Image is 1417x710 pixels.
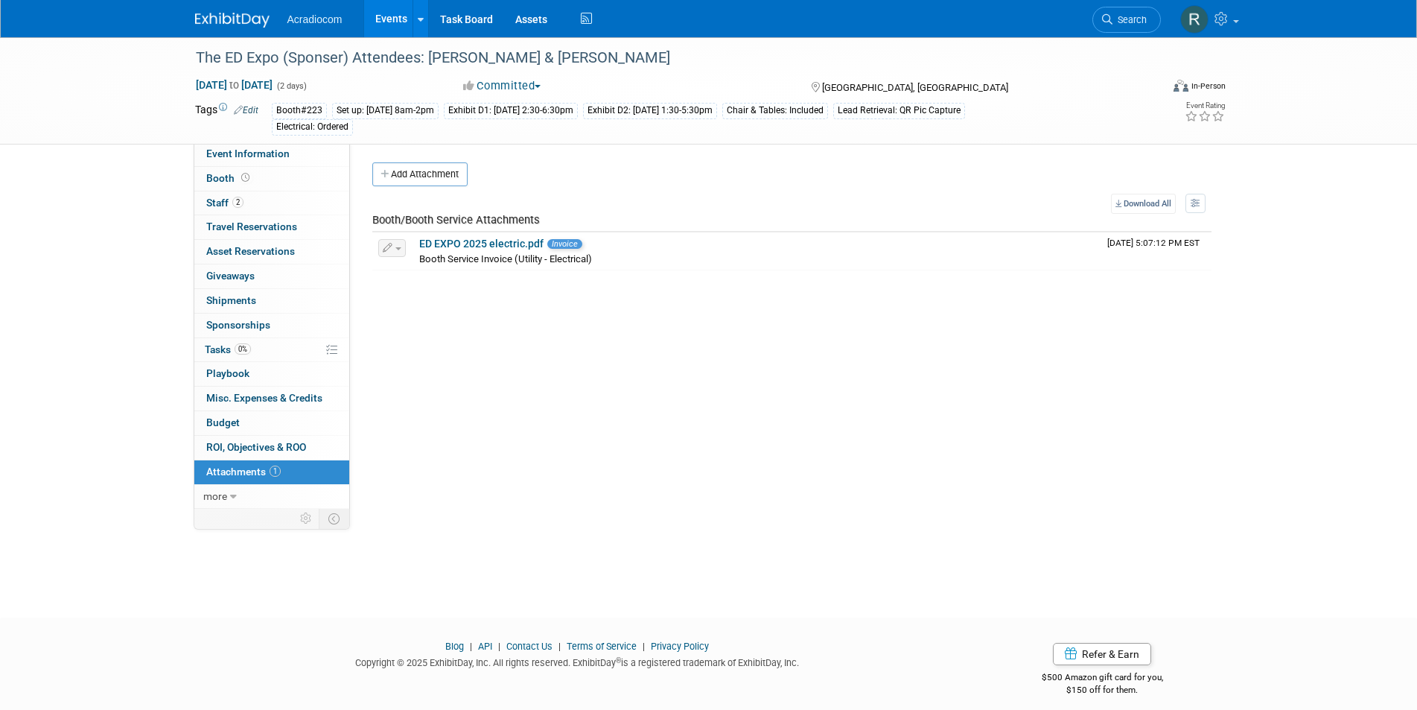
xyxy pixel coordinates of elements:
[234,105,258,115] a: Edit
[194,240,349,264] a: Asset Reservations
[272,103,327,118] div: Booth#223
[506,641,553,652] a: Contact Us
[235,343,251,355] span: 0%
[651,641,709,652] a: Privacy Policy
[372,162,468,186] button: Add Attachment
[1191,80,1226,92] div: In-Person
[616,656,621,665] sup: ®
[194,264,349,288] a: Giveaways
[1111,194,1176,214] a: Download All
[195,13,270,28] img: ExhibitDay
[238,172,252,183] span: Booth not reserved yet
[194,436,349,460] a: ROI, Objectives & ROO
[195,102,258,136] td: Tags
[419,253,592,264] span: Booth Service Invoice (Utility - Electrical)
[203,490,227,502] span: more
[206,319,270,331] span: Sponsorships
[206,197,243,209] span: Staff
[567,641,637,652] a: Terms of Service
[982,684,1223,697] div: $150 off for them.
[1053,643,1151,665] a: Refer & Earn
[270,466,281,477] span: 1
[194,411,349,435] a: Budget
[494,641,504,652] span: |
[332,103,439,118] div: Set up: [DATE] 8am-2pm
[1180,5,1209,34] img: Ronald Tralle
[194,215,349,239] a: Travel Reservations
[319,509,349,528] td: Toggle Event Tabs
[639,641,649,652] span: |
[822,82,1008,93] span: [GEOGRAPHIC_DATA], [GEOGRAPHIC_DATA]
[206,221,297,232] span: Travel Reservations
[547,239,582,249] span: Invoice
[206,245,295,257] span: Asset Reservations
[833,103,965,118] div: Lead Retrieval: QR Pic Capture
[272,119,353,135] div: Electrical: Ordered
[1112,14,1147,25] span: Search
[982,662,1223,696] div: $500 Amazon gift card for you,
[206,441,306,453] span: ROI, Objectives & ROO
[1092,7,1161,33] a: Search
[445,641,464,652] a: Blog
[1174,80,1188,92] img: Format-Inperson.png
[1073,77,1226,100] div: Event Format
[419,238,544,250] a: ED EXPO 2025 electric.pdf
[293,509,319,528] td: Personalize Event Tab Strip
[232,197,243,208] span: 2
[206,294,256,306] span: Shipments
[206,367,249,379] span: Playbook
[194,338,349,362] a: Tasks0%
[194,362,349,386] a: Playbook
[478,641,492,652] a: API
[276,81,307,91] span: (2 days)
[206,270,255,282] span: Giveaways
[194,314,349,337] a: Sponsorships
[194,191,349,215] a: Staff2
[722,103,828,118] div: Chair & Tables: Included
[287,13,343,25] span: Acradiocom
[206,392,322,404] span: Misc. Expenses & Credits
[191,45,1139,72] div: The ED Expo (Sponser) Attendees: [PERSON_NAME] & [PERSON_NAME]
[194,460,349,484] a: Attachments1
[227,79,241,91] span: to
[194,289,349,313] a: Shipments
[466,641,476,652] span: |
[195,78,273,92] span: [DATE] [DATE]
[555,641,564,652] span: |
[194,142,349,166] a: Event Information
[206,172,252,184] span: Booth
[205,343,251,355] span: Tasks
[1101,232,1211,270] td: Upload Timestamp
[206,416,240,428] span: Budget
[206,466,281,478] span: Attachments
[194,167,349,191] a: Booth
[1185,102,1225,110] div: Event Rating
[458,78,547,94] button: Committed
[583,103,717,118] div: Exhibit D2: [DATE] 1:30-5:30pm
[206,148,290,159] span: Event Information
[372,213,540,226] span: Booth/Booth Service Attachments
[195,653,961,670] div: Copyright © 2025 ExhibitDay, Inc. All rights reserved. ExhibitDay is a registered trademark of Ex...
[194,387,349,411] a: Misc. Expenses & Credits
[1107,238,1200,248] span: Upload Timestamp
[194,485,349,509] a: more
[444,103,578,118] div: Exhibit D1: [DATE] 2:30-6:30pm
